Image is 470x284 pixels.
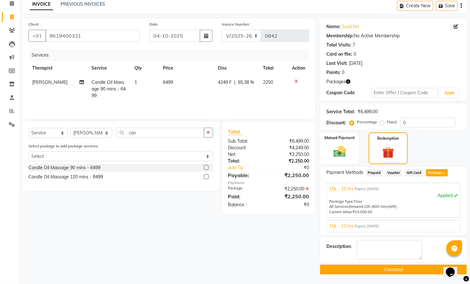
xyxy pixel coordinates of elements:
a: Sunil Nri [342,23,359,30]
div: Last Visit: [326,60,348,67]
span: ₹15,000.00 [353,210,372,214]
span: Payment Methods [326,169,363,176]
div: [DATE] [349,60,362,67]
th: Service [88,61,131,75]
div: 0 [342,69,344,76]
img: _gift.svg [379,145,398,160]
span: Gift Card [405,169,424,176]
div: Paid: [223,193,269,200]
div: Net: [223,151,269,158]
div: Name: [326,23,341,30]
span: Time [354,199,362,204]
div: Candle Oil Massage 90 mins - 6499 [28,164,100,171]
span: Expiry: [DATE] [355,224,379,229]
span: 65.38 % [238,79,254,86]
div: Total: [223,158,269,164]
span: Current Value: [329,210,353,214]
div: Service Total: [326,108,355,115]
span: 4249 F [218,79,232,86]
div: Total Visits: [326,42,351,48]
label: Client [28,22,39,27]
input: Search or Scan [117,128,204,138]
th: Qty [131,61,159,75]
label: Percentage [357,119,377,125]
span: 1 [134,79,137,85]
label: Fixed [387,119,396,125]
span: Package [426,169,448,176]
a: PREVIOUS INVOICES [61,1,105,7]
div: Discount: [223,145,269,151]
div: Applied [329,192,458,199]
label: Manual Payment [324,135,355,141]
img: _cash.svg [330,145,350,158]
div: Sub Total: [223,138,269,145]
span: All Services [329,204,348,209]
span: Packages [326,78,346,85]
div: ₹0 [276,164,314,171]
button: Checkout [320,265,467,275]
iframe: chat widget [443,259,464,278]
div: Description: [326,243,352,250]
div: No Active Membership [326,33,461,39]
span: Package Type: [329,199,354,204]
div: Services [29,49,314,61]
div: ₹2,250.00 [269,171,314,179]
button: Save [436,1,458,11]
div: ₹0 [269,201,314,208]
span: [PERSON_NAME] [32,79,68,85]
div: ₹2,250.00 [269,186,314,192]
span: | [234,79,235,86]
div: Payments [228,180,309,186]
div: ₹2,250.00 [269,151,314,158]
div: ₹4,249.00 [269,145,314,151]
label: Redemption [377,136,399,141]
span: (0m [348,204,355,209]
span: Total [228,128,243,135]
span: 15k - 10 hrs [329,223,354,230]
div: Points: [326,69,341,76]
input: Enter Offer / Coupon Code [371,88,438,98]
button: Apply [441,88,459,98]
span: 2250 [263,79,273,85]
th: Total [259,61,288,75]
div: Candle Oil Massage 120 mins - 8499 [28,174,103,180]
th: Disc [214,61,259,75]
th: Price [159,61,214,75]
span: Prepaid [366,169,383,176]
div: Discount: [326,120,346,126]
div: ₹6,499.00 [269,138,314,145]
div: Card on file: [326,51,352,58]
th: Action [288,61,309,75]
span: Expiry: [DATE] [355,186,379,192]
div: Membership: [326,33,354,39]
span: used, left) [348,204,397,209]
span: 15k - 10 hrs [329,186,354,192]
span: Voucher [385,169,402,176]
div: ₹2,250.00 [269,158,314,164]
label: Invoice Number [222,22,249,27]
span: Candle Oil Massage 90 mins - 6499 [92,79,126,98]
span: 2 [442,171,446,175]
label: Select package to add package services [28,143,98,149]
span: 6499 [163,79,173,85]
th: Therapist [28,61,88,75]
div: Payable: [223,171,269,179]
div: Coupon Code [326,90,371,96]
div: ₹6,499.00 [358,108,378,115]
a: Add Tip [223,164,276,171]
span: 10h (600 mins) [364,204,390,209]
div: 7 [353,42,355,48]
div: Balance : [223,201,269,208]
input: Search by Name/Mobile/Email/Code [45,30,140,42]
button: Create New [397,1,433,11]
button: +91 [28,30,46,42]
div: ₹2,250.00 [269,193,314,200]
div: 0 [354,51,356,58]
div: Package [223,186,269,192]
label: Date [149,22,158,27]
